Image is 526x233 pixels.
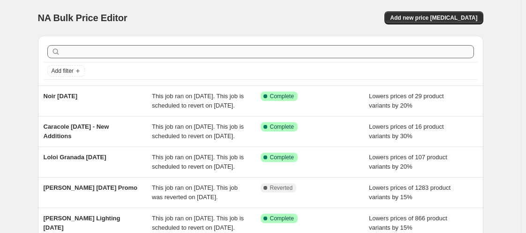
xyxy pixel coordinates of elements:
[152,123,244,140] span: This job ran on [DATE]. This job is scheduled to revert on [DATE].
[44,215,120,231] span: [PERSON_NAME] Lighting [DATE]
[270,154,294,161] span: Complete
[44,184,138,191] span: [PERSON_NAME] [DATE] Promo
[384,11,483,24] button: Add new price [MEDICAL_DATA]
[369,184,451,201] span: Lowers prices of 1283 product variants by 15%
[369,215,447,231] span: Lowers prices of 866 product variants by 15%
[44,154,106,161] span: Loloi Granada [DATE]
[38,13,128,23] span: NA Bulk Price Editor
[52,67,74,75] span: Add filter
[270,184,293,192] span: Reverted
[270,215,294,222] span: Complete
[390,14,477,22] span: Add new price [MEDICAL_DATA]
[270,93,294,100] span: Complete
[270,123,294,131] span: Complete
[369,123,444,140] span: Lowers prices of 16 product variants by 30%
[369,93,444,109] span: Lowers prices of 29 product variants by 20%
[44,123,109,140] span: Caracole [DATE] - New Additions
[152,93,244,109] span: This job ran on [DATE]. This job is scheduled to revert on [DATE].
[47,65,85,77] button: Add filter
[152,184,238,201] span: This job ran on [DATE]. This job was reverted on [DATE].
[369,154,447,170] span: Lowers prices of 107 product variants by 20%
[152,154,244,170] span: This job ran on [DATE]. This job is scheduled to revert on [DATE].
[152,215,244,231] span: This job ran on [DATE]. This job is scheduled to revert on [DATE].
[44,93,78,100] span: Noir [DATE]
